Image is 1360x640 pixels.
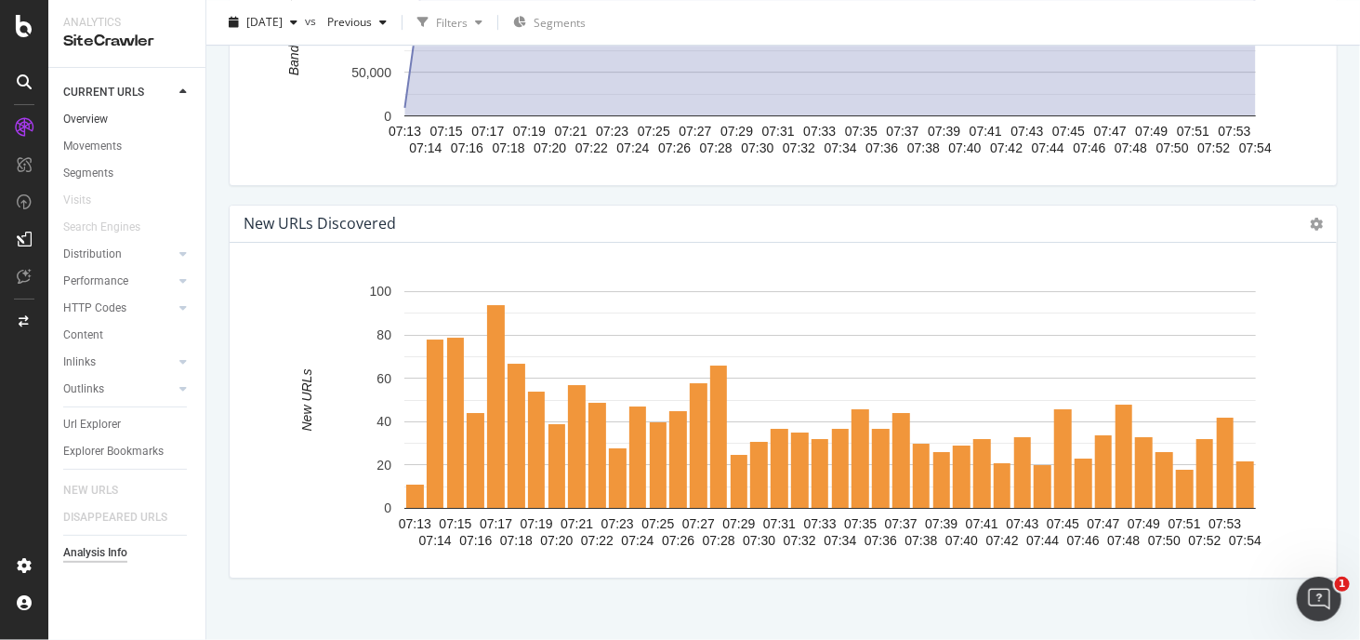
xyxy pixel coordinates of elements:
text: 07:44 [1026,533,1059,548]
a: Overview [63,110,192,129]
text: 07:19 [513,124,546,139]
text: 50,000 [351,65,391,80]
text: 07:48 [1107,533,1140,548]
text: 07:24 [616,140,649,155]
text: 07:25 [638,124,670,139]
text: 07:21 [555,124,588,139]
text: 07:51 [1177,124,1209,139]
text: 40 [376,415,391,430]
text: 07:29 [722,516,755,531]
text: 07:22 [581,533,614,548]
text: 07:30 [743,533,775,548]
text: 60 [376,371,391,386]
text: 07:38 [907,140,940,155]
span: 2025 Oct. 8th [246,14,283,30]
text: 0 [384,109,391,124]
text: 07:37 [887,124,919,139]
text: 20 [376,458,391,473]
div: DISAPPEARED URLS [63,508,167,527]
span: Segments [534,15,586,31]
text: 07:34 [824,533,856,548]
text: 07:18 [493,140,525,155]
text: 07:33 [803,124,836,139]
text: 07:14 [419,533,452,548]
div: Distribution [63,245,122,264]
div: Visits [63,191,91,210]
text: 07:15 [439,516,471,531]
button: Previous [320,7,394,37]
span: vs [305,12,320,28]
text: 07:46 [1067,533,1100,548]
div: SiteCrawler [63,31,191,52]
div: Movements [63,137,122,156]
a: Url Explorer [63,415,192,434]
div: A chart. [244,273,1309,563]
text: 07:51 [1169,516,1201,531]
text: 07:28 [700,140,733,155]
a: Distribution [63,245,174,264]
a: Analysis Info [63,543,192,563]
text: 07:19 [521,516,553,531]
div: Inlinks [63,353,96,372]
text: 07:35 [844,516,877,531]
text: 07:39 [928,124,960,139]
a: Explorer Bookmarks [63,442,192,461]
text: 07:33 [804,516,837,531]
text: 07:47 [1088,516,1120,531]
a: Segments [63,164,192,183]
text: 07:13 [389,124,421,139]
a: HTTP Codes [63,299,174,318]
text: 07:36 [865,533,897,548]
text: 07:38 [905,533,938,548]
div: Url Explorer [63,415,121,434]
text: 100 [370,285,392,300]
div: Analysis Info [63,543,127,563]
text: 07:18 [500,533,533,548]
text: 07:25 [641,516,674,531]
i: Options [1310,218,1323,231]
text: 07:14 [409,140,442,155]
a: Search Engines [63,218,159,237]
text: 07:53 [1219,124,1251,139]
text: 07:15 [430,124,463,139]
a: Movements [63,137,192,156]
a: CURRENT URLS [63,83,174,102]
text: 07:37 [885,516,918,531]
text: 07:32 [783,140,815,155]
text: 07:34 [825,140,857,155]
div: Explorer Bookmarks [63,442,164,461]
button: Filters [410,7,490,37]
text: 07:16 [459,533,492,548]
div: Performance [63,272,128,291]
text: 07:13 [399,516,431,531]
text: 07:43 [1010,124,1043,139]
text: 07:40 [945,533,978,548]
text: 07:17 [480,516,512,531]
text: 07:35 [845,124,878,139]
text: 07:21 [561,516,593,531]
text: 07:28 [703,533,735,548]
text: 07:20 [534,140,566,155]
text: 07:41 [970,124,1002,139]
span: Previous [320,14,372,30]
text: 07:44 [1032,140,1064,155]
text: 07:36 [865,140,898,155]
text: 07:26 [662,533,694,548]
text: 07:45 [1047,516,1079,531]
div: Content [63,326,103,345]
a: Visits [63,191,110,210]
iframe: Intercom live chat [1297,577,1341,621]
div: NEW URLS [63,481,118,500]
a: Performance [63,272,174,291]
div: Segments [63,164,113,183]
text: 07:54 [1239,140,1272,155]
text: 07:41 [966,516,998,531]
button: Segments [506,7,593,37]
text: 07:16 [451,140,483,155]
div: Outlinks [63,380,104,399]
text: 07:26 [658,140,691,155]
text: 07:20 [540,533,573,548]
text: 07:42 [990,140,1023,155]
button: [DATE] [221,7,305,37]
div: Analytics [63,15,191,31]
